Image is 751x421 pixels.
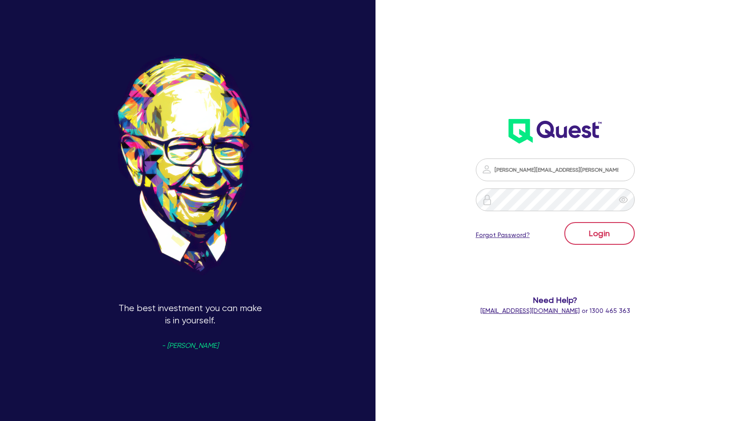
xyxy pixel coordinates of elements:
[619,195,628,204] span: eye
[162,342,219,349] span: - [PERSON_NAME]
[476,230,530,240] a: Forgot Password?
[456,294,653,306] span: Need Help?
[509,119,602,144] img: wH2k97JdezQIQAAAABJRU5ErkJggg==
[480,307,630,314] span: or 1300 465 363
[480,307,580,314] a: [EMAIL_ADDRESS][DOMAIN_NAME]
[481,164,492,175] img: icon-password
[482,194,493,205] img: icon-password
[476,158,635,181] input: Email address
[564,222,635,245] button: Login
